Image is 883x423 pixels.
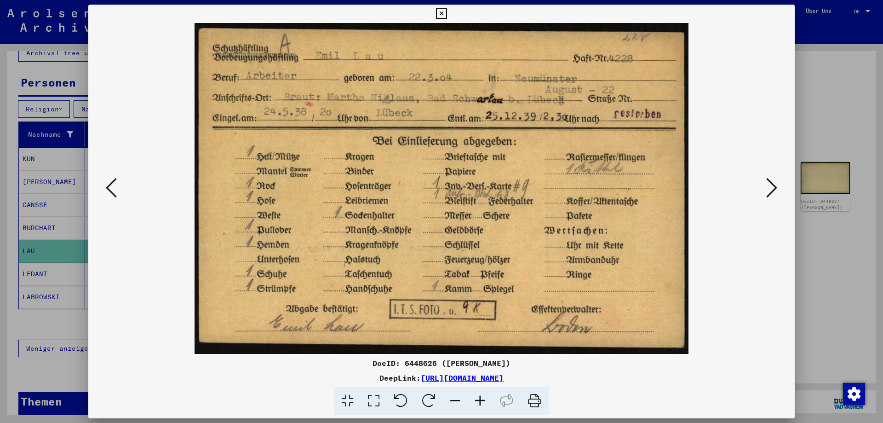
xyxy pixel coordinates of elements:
[421,373,504,382] a: [URL][DOMAIN_NAME]
[120,23,763,354] img: 001.jpg
[843,382,865,405] div: Zustimmung ändern
[88,372,795,383] div: DeepLink:
[88,358,795,369] div: DocID: 6448626 ([PERSON_NAME])
[843,383,865,405] img: Zustimmung ändern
